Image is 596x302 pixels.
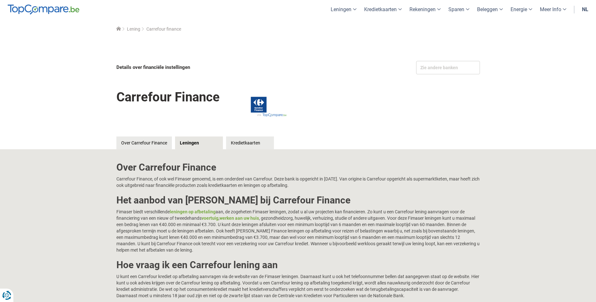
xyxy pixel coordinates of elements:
[226,136,274,149] a: Kredietkaarten
[116,162,216,173] b: Over Carrefour Finance
[170,209,216,214] a: leningen op afbetaling
[116,26,121,32] a: Home
[116,259,278,270] b: Hoe vraag ik een Carrefour lening aan
[175,136,223,149] a: Leningen
[116,273,480,299] p: U kunt een Carrefour krediet op afbetaling aanvragen via de website van de Fimaser leningen. Daar...
[416,61,480,74] div: Zie andere banken
[116,176,480,188] p: Carrefour Finance, of ook wel Fimaser genoemd, is een onderdeel van Carrefour. Deze bank is opger...
[116,85,220,109] h1: Carrefour Finance
[219,216,259,221] a: werken aan uw huis
[116,136,172,149] a: Over Carrefour Finance
[116,61,296,74] div: Details over financiële instellingen
[116,195,350,206] b: Het aanbod van [PERSON_NAME] bij Carrefour Finance
[146,26,181,32] span: Carrefour finance
[8,4,79,15] img: TopCompare
[127,26,140,32] a: Lening
[230,84,300,130] img: Carrefour Finance
[116,209,480,253] p: Fimaser biedt verschillende aan, de zogeheten Fimaser leningen, zodat u al uw projecten kan finan...
[202,216,218,221] a: voertuig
